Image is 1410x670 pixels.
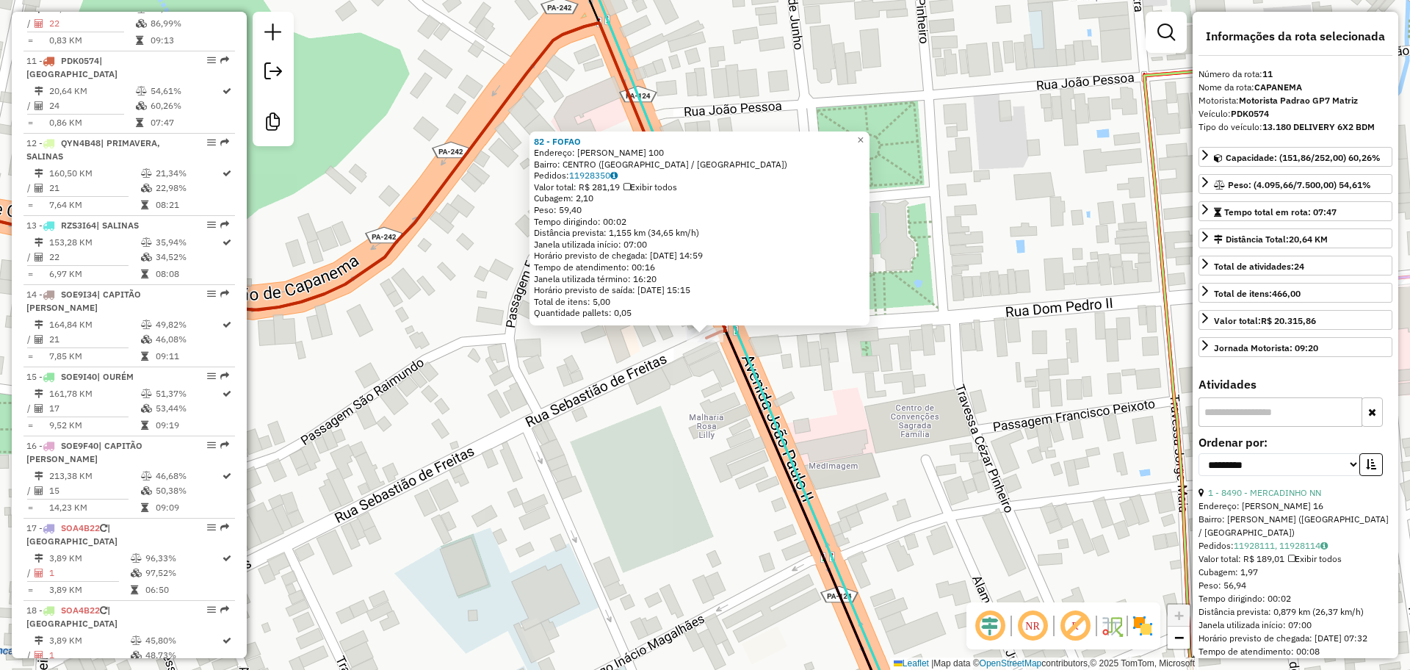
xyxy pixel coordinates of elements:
[220,441,229,450] em: Rota exportada
[1168,605,1190,627] a: Zoom in
[155,401,221,416] td: 53,44%
[136,87,147,96] i: % de utilização do peso
[61,137,101,148] span: QYN4B48
[207,56,216,65] em: Opções
[35,335,43,344] i: Total de Atividades
[141,503,148,512] i: Tempo total em rota
[534,284,865,296] div: Horário previsto de saída: [DATE] 15:15
[26,267,34,281] td: =
[155,267,221,281] td: 08:08
[26,98,34,113] td: /
[534,204,865,216] div: Peso: 59,40
[145,566,221,580] td: 97,52%
[35,184,43,192] i: Total de Atividades
[26,289,141,313] span: 14 -
[35,569,43,577] i: Total de Atividades
[1198,94,1392,107] div: Motorista:
[26,332,34,347] td: /
[155,181,221,195] td: 22,98%
[1198,539,1392,552] div: Pedidos:
[48,235,140,250] td: 153,28 KM
[220,56,229,65] em: Rota exportada
[1226,152,1381,163] span: Capacidade: (151,86/252,00) 60,26%
[141,335,152,344] i: % de utilização da cubagem
[26,418,34,433] td: =
[136,118,143,127] i: Tempo total em rota
[61,440,98,451] span: SOE9F40
[48,115,135,130] td: 0,86 KM
[894,658,929,669] a: Leaflet
[223,87,231,96] i: Rota otimizada
[48,633,130,648] td: 3,89 KM
[48,181,140,195] td: 21
[26,583,34,597] td: =
[155,386,221,401] td: 51,37%
[48,98,135,113] td: 24
[48,418,140,433] td: 9,52 KM
[610,171,618,180] i: Observações
[1198,81,1392,94] div: Nome da rota:
[35,389,43,398] i: Distância Total
[223,238,231,247] i: Rota otimizada
[1214,287,1301,300] div: Total de itens:
[1151,18,1181,47] a: Exibir filtros
[141,253,152,262] i: % de utilização da cubagem
[61,522,100,533] span: SOA4B22
[145,583,221,597] td: 06:50
[155,469,221,483] td: 46,68%
[35,19,43,28] i: Total de Atividades
[534,136,581,147] a: 82 - FOFAO
[48,16,135,31] td: 22
[26,16,34,31] td: /
[61,220,96,231] span: RZS3I64
[223,169,231,178] i: Rota otimizada
[48,483,140,498] td: 15
[141,201,148,209] i: Tempo total em rota
[1198,256,1392,275] a: Total de atividades:24
[1015,608,1050,644] span: Ocultar NR
[48,648,130,663] td: 1
[1198,566,1392,579] div: Cubagem: 1,97
[857,134,864,146] span: ×
[220,289,229,298] em: Rota exportada
[223,389,231,398] i: Rota otimizada
[534,192,865,204] div: Cubagem: 2,10
[26,250,34,264] td: /
[1057,608,1093,644] span: Exibir rótulo
[1214,342,1318,355] div: Jornada Motorista: 09:20
[141,486,152,495] i: % de utilização da cubagem
[26,55,117,79] span: 11 -
[48,401,140,416] td: 17
[35,554,43,563] i: Distância Total
[1294,261,1304,272] strong: 24
[131,569,142,577] i: % de utilização da cubagem
[48,250,140,264] td: 22
[155,500,221,515] td: 09:09
[48,386,140,401] td: 161,78 KM
[852,132,869,149] a: Close popup
[220,220,229,229] em: Rota exportada
[48,332,140,347] td: 21
[150,115,221,130] td: 07:47
[35,404,43,413] i: Total de Atividades
[1214,233,1328,246] div: Distância Total:
[96,220,139,231] span: | SALINAS
[141,270,148,278] i: Tempo total em rota
[1289,234,1328,245] span: 20,64 KM
[150,16,221,31] td: 86,99%
[972,608,1008,644] span: Ocultar deslocamento
[48,349,140,364] td: 7,85 KM
[1198,174,1392,194] a: Peso: (4.095,66/7.500,00) 54,61%
[61,605,100,616] span: SOA4B22
[100,524,107,533] i: Veículo já utilizado nesta sessão
[35,101,43,110] i: Total de Atividades
[1198,513,1392,539] div: Bairro: [PERSON_NAME] ([GEOGRAPHIC_DATA] / [GEOGRAPHIC_DATA])
[48,317,140,332] td: 164,84 KM
[1198,552,1392,566] div: Valor total: R$ 189,01
[1198,201,1392,221] a: Tempo total em rota: 07:47
[48,267,140,281] td: 6,97 KM
[534,296,865,308] div: Total de itens: 5,00
[1239,95,1358,106] strong: Motorista Padrao GP7 Matriz
[61,371,97,382] span: SOE9I40
[26,500,34,515] td: =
